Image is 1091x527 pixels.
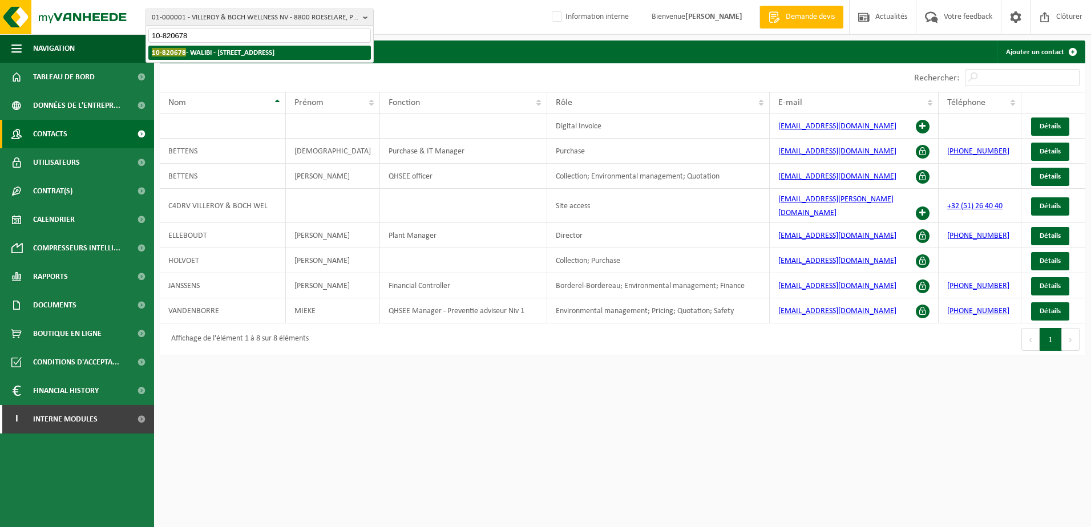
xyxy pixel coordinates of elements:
td: [PERSON_NAME] [286,164,380,189]
td: ELLEBOUDT [160,223,286,248]
td: Plant Manager [380,223,547,248]
td: HOLVOET [160,248,286,273]
span: Conditions d'accepta... [33,348,119,376]
button: Next [1062,328,1080,351]
label: Information interne [549,9,629,26]
a: [PHONE_NUMBER] [947,307,1009,315]
span: Calendrier [33,205,75,234]
span: Détails [1040,282,1061,290]
a: [EMAIL_ADDRESS][DOMAIN_NAME] [778,147,896,156]
input: Chercher des succursales liées [148,29,371,43]
span: E-mail [778,98,802,107]
a: Détails [1031,252,1069,270]
td: JANSSENS [160,273,286,298]
td: Site access [547,189,770,223]
a: Demande devis [759,6,843,29]
span: Demande devis [783,11,838,23]
span: Détails [1040,173,1061,180]
a: Détails [1031,117,1069,136]
button: Previous [1021,328,1040,351]
td: QHSEE Manager - Preventie adviseur Niv 1 [380,298,547,323]
td: Collection; Environmental management; Quotation [547,164,770,189]
span: Détails [1040,148,1061,155]
span: Détails [1040,232,1061,240]
a: [EMAIL_ADDRESS][DOMAIN_NAME] [778,172,896,181]
a: [EMAIL_ADDRESS][DOMAIN_NAME] [778,122,896,131]
label: Rechercher: [914,74,959,83]
span: Détails [1040,257,1061,265]
td: Financial Controller [380,273,547,298]
button: 01-000001 - VILLEROY & BOCH WELLNESS NV - 8800 ROESELARE, POPULIERSTRAAT 1 [146,9,374,26]
span: Rôle [556,98,572,107]
span: 01-000001 - VILLEROY & BOCH WELLNESS NV - 8800 ROESELARE, POPULIERSTRAAT 1 [152,9,358,26]
span: Rapports [33,262,68,291]
a: Détails [1031,277,1069,295]
a: [EMAIL_ADDRESS][DOMAIN_NAME] [778,282,896,290]
a: Détails [1031,197,1069,216]
span: I [11,405,22,433]
td: Purchase [547,139,770,164]
a: Détails [1031,302,1069,321]
span: Prénom [294,98,324,107]
span: Boutique en ligne [33,319,102,348]
strong: [PERSON_NAME] [685,13,742,21]
td: BETTENS [160,164,286,189]
a: [EMAIL_ADDRESS][DOMAIN_NAME] [778,307,896,315]
span: Financial History [33,376,99,405]
a: [EMAIL_ADDRESS][PERSON_NAME][DOMAIN_NAME] [778,195,894,217]
span: Tableau de bord [33,63,95,91]
span: Détails [1040,202,1061,210]
td: Purchase & IT Manager [380,139,547,164]
td: [PERSON_NAME] [286,273,380,298]
span: Détails [1040,123,1061,130]
strong: - WALIBI - [STREET_ADDRESS] [152,48,274,56]
td: [DEMOGRAPHIC_DATA] [286,139,380,164]
a: Détails [1031,168,1069,186]
td: BETTENS [160,139,286,164]
span: Interne modules [33,405,98,433]
td: Collection; Purchase [547,248,770,273]
span: Nom [168,98,186,107]
button: 1 [1040,328,1062,351]
td: Borderel-Bordereau; Environmental management; Finance [547,273,770,298]
td: Environmental management; Pricing; Quotation; Safety [547,298,770,323]
a: Détails [1031,143,1069,161]
a: +32 (51) 26 40 40 [947,202,1003,210]
span: Détails [1040,307,1061,315]
span: Données de l'entrepr... [33,91,120,120]
a: [EMAIL_ADDRESS][DOMAIN_NAME] [778,232,896,240]
td: [PERSON_NAME] [286,248,380,273]
td: [PERSON_NAME] [286,223,380,248]
td: MIEKE [286,298,380,323]
span: Compresseurs intelli... [33,234,120,262]
a: Détails [1031,227,1069,245]
span: Navigation [33,34,75,63]
a: [PHONE_NUMBER] [947,147,1009,156]
span: Fonction [389,98,420,107]
span: Contrat(s) [33,177,72,205]
span: 10-820678 [152,48,186,56]
a: [PHONE_NUMBER] [947,232,1009,240]
span: Documents [33,291,76,319]
a: Ajouter un contact [997,40,1084,63]
td: QHSEE officer [380,164,547,189]
div: Affichage de l'élément 1 à 8 sur 8 éléments [165,329,309,350]
span: Utilisateurs [33,148,80,177]
span: Téléphone [947,98,985,107]
span: Contacts [33,120,67,148]
td: C4DRV VILLEROY & BOCH WEL [160,189,286,223]
a: [PHONE_NUMBER] [947,282,1009,290]
td: Digital Invoice [547,113,770,139]
a: [EMAIL_ADDRESS][DOMAIN_NAME] [778,257,896,265]
td: VANDENBORRE [160,298,286,323]
td: Director [547,223,770,248]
